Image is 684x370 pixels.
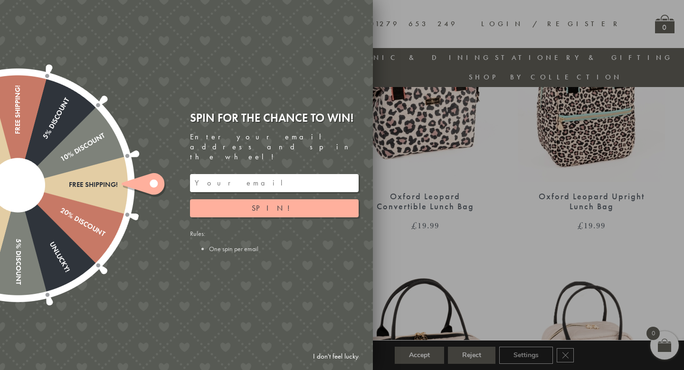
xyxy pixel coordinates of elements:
[190,229,359,253] div: Rules:
[18,181,118,189] div: Free shipping!
[16,132,106,189] div: 10% Discount
[209,244,359,253] li: One spin per email
[308,348,363,365] a: I don't feel lucky
[14,183,71,273] div: Unlucky!
[190,174,359,192] input: Your email
[190,132,359,162] div: Enter your email address and spin the wheel!
[190,199,359,217] button: Spin!
[16,182,106,239] div: 20% Discount
[14,97,71,187] div: 5% Discount
[14,85,22,185] div: Free shipping!
[252,203,297,213] span: Spin!
[190,110,359,125] div: Spin for the chance to win!
[14,185,22,285] div: 5% Discount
